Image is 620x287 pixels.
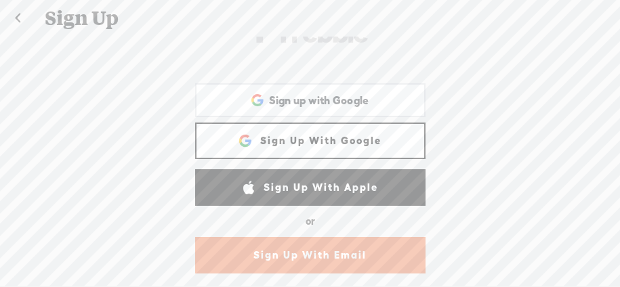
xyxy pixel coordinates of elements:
div: Sign up with Google [195,83,426,117]
div: or [306,211,315,232]
a: Sign Up With Apple [195,169,426,206]
a: Sign Up With Google [195,123,426,159]
div: Sign Up [35,1,586,36]
span: Sign up with Google [269,93,369,108]
a: Sign Up With Email [195,237,426,273]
